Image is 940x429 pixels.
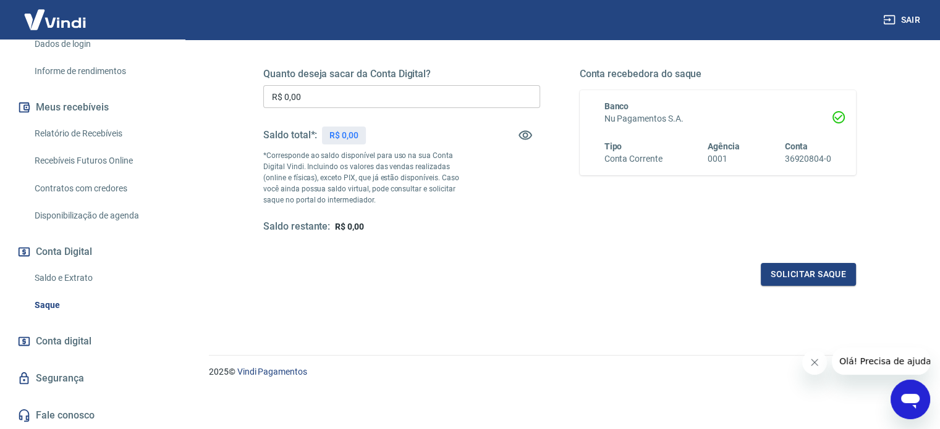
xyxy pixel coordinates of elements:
[15,365,170,392] a: Segurança
[237,367,307,377] a: Vindi Pagamentos
[15,1,95,38] img: Vindi
[329,129,358,142] p: R$ 0,00
[263,220,330,233] h5: Saldo restante:
[15,238,170,265] button: Conta Digital
[604,101,629,111] span: Banco
[604,152,663,165] h6: Conta Corrente
[30,265,170,291] a: Saldo e Extrato
[263,68,540,80] h5: Quanto deseja sacar da Conta Digital?
[891,380,930,419] iframe: Botão para abrir a janela de mensagens
[784,141,808,151] span: Conta
[263,129,317,141] h5: Saldo total*:
[30,203,170,228] a: Disponibilização de agenda
[36,333,91,350] span: Conta digital
[580,68,857,80] h5: Conta recebedora do saque
[604,141,622,151] span: Tipo
[30,31,170,57] a: Dados de login
[784,152,831,165] h6: 36920804-0
[881,9,925,31] button: Sair
[263,150,471,206] p: *Corresponde ao saldo disponível para uso na sua Conta Digital Vindi. Incluindo os valores das ve...
[30,293,170,318] a: Saque
[832,348,930,375] iframe: Mensagem da empresa
[209,365,910,378] p: 2025 ©
[30,176,170,201] a: Contratos com credores
[15,328,170,355] a: Conta digital
[15,402,170,429] a: Fale conosco
[335,222,364,231] span: R$ 0,00
[30,121,170,146] a: Relatório de Recebíveis
[708,152,740,165] h6: 0001
[7,9,104,19] span: Olá! Precisa de ajuda?
[761,263,856,286] button: Solicitar saque
[802,350,827,375] iframe: Fechar mensagem
[30,148,170,173] a: Recebíveis Futuros Online
[708,141,740,151] span: Agência
[604,112,832,125] h6: Nu Pagamentos S.A.
[30,59,170,84] a: Informe de rendimentos
[15,94,170,121] button: Meus recebíveis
